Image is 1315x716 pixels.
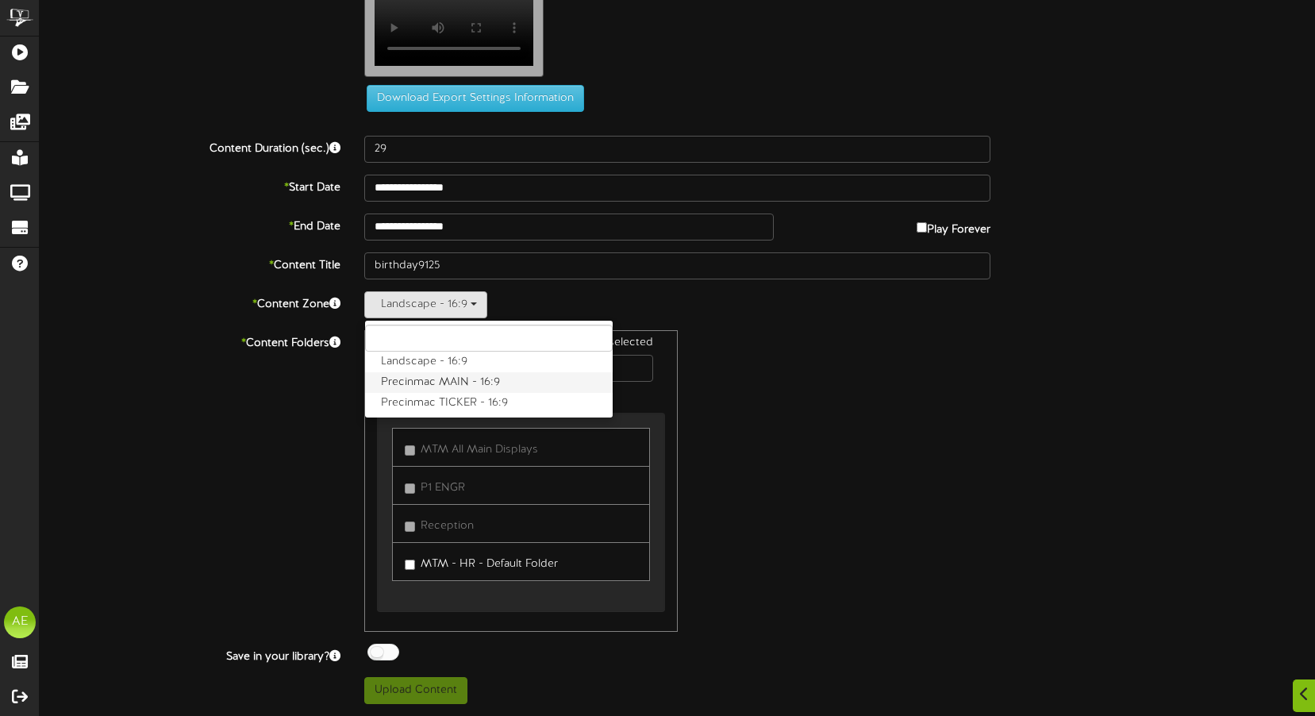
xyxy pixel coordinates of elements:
div: AE [4,606,36,638]
label: Play Forever [917,214,990,238]
span: Reception [421,520,474,532]
input: MTM - HR - Default Folder [405,560,415,570]
span: MTM All Main Displays [421,444,538,456]
a: Download Export Settings Information [359,92,584,104]
label: Content Title [28,252,352,274]
input: MTM All Main Displays [405,445,415,456]
label: Start Date [28,175,352,196]
span: P1 ENGR [421,482,465,494]
label: Precinmac TICKER - 16:9 [365,393,613,414]
input: Play Forever [917,222,927,233]
label: Content Duration (sec.) [28,136,352,157]
button: Upload Content [364,677,467,704]
button: Landscape - 16:9 [364,291,487,318]
label: Landscape - 16:9 [365,352,613,372]
input: P1 ENGR [405,483,415,494]
label: Content Zone [28,291,352,313]
button: Download Export Settings Information [367,85,584,112]
ul: Landscape - 16:9 [364,320,613,418]
label: Save in your library? [28,644,352,665]
label: End Date [28,214,352,235]
input: Reception [405,522,415,532]
label: MTM - HR - Default Folder [405,551,558,572]
input: Title of this Content [364,252,990,279]
label: Precinmac MAIN - 16:9 [365,372,613,393]
label: Content Folders [28,330,352,352]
